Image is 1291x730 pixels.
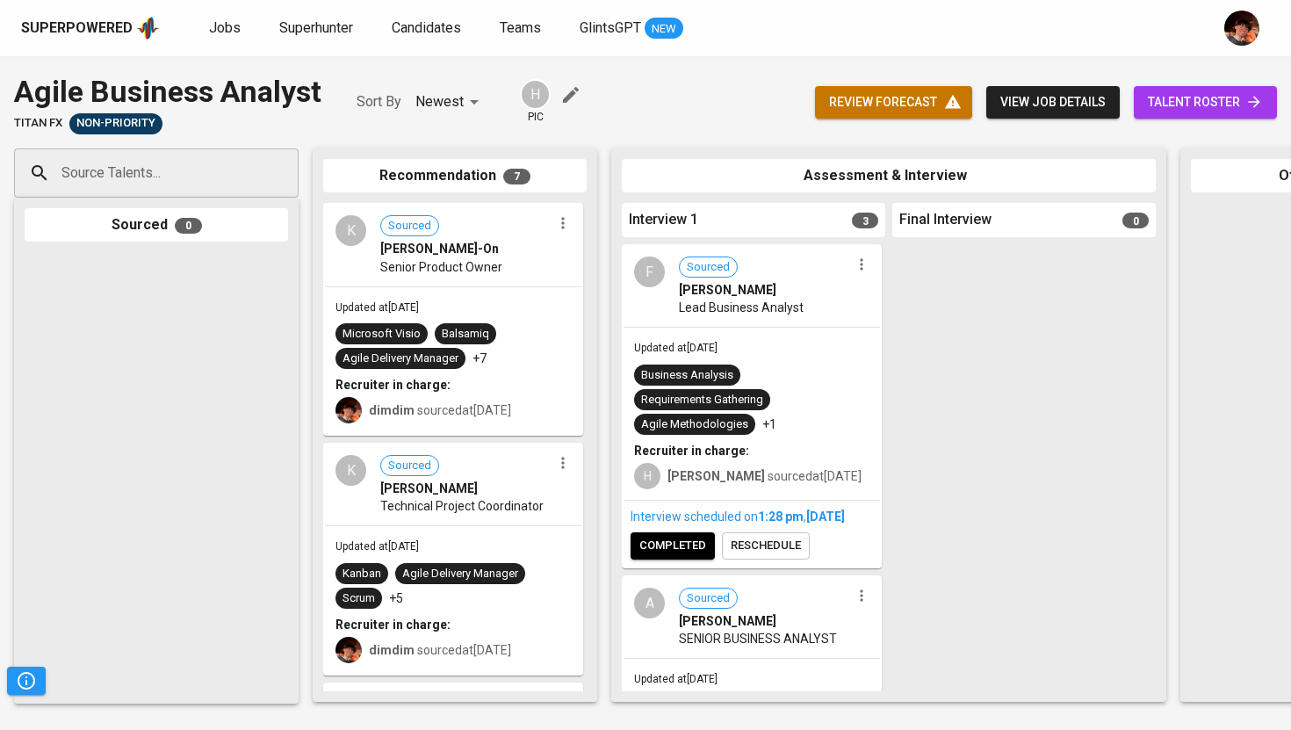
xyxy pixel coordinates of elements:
a: Candidates [392,18,465,40]
span: Technical Project Coordinator [380,497,544,515]
span: SENIOR BUSINESS ANALYST [679,630,837,647]
span: [PERSON_NAME] [679,612,776,630]
a: talent roster [1134,86,1277,119]
span: Sourced [680,590,737,607]
span: [PERSON_NAME] [380,480,478,497]
span: Updated at [DATE] [335,301,419,314]
span: Senior Product Owner [380,258,502,276]
span: Teams [500,19,541,36]
span: Updated at [DATE] [335,540,419,553]
div: H [634,463,660,489]
div: H [520,79,551,110]
span: Candidates [392,19,461,36]
div: Business Analysis [641,367,733,384]
button: completed [631,532,715,560]
span: [PERSON_NAME]-On [380,240,499,257]
span: Sourced [381,218,438,235]
span: Non-Priority [69,115,162,132]
p: +5 [389,589,403,607]
span: Lead Business Analyst [679,299,804,316]
a: Superhunter [279,18,357,40]
button: reschedule [722,532,810,560]
p: Newest [415,91,464,112]
span: sourced at [DATE] [369,403,511,417]
span: Updated at [DATE] [634,342,718,354]
a: Teams [500,18,545,40]
div: Recommendation [323,159,587,193]
span: Sourced [381,458,438,474]
button: Open [289,171,292,175]
img: diemas@glints.com [335,397,362,423]
div: Agile Delivery Manager [402,566,518,582]
span: talent roster [1148,91,1263,113]
div: Newest [415,86,485,119]
div: A [634,588,665,618]
b: [PERSON_NAME] [667,469,765,483]
div: F [634,257,665,287]
span: Interview 1 [629,210,698,230]
button: review forecast [815,86,972,119]
span: sourced at [DATE] [667,469,862,483]
button: Pipeline Triggers [7,667,46,695]
div: Agile Delivery Manager [343,351,458,367]
span: 3 [852,213,878,228]
span: 0 [1122,213,1149,228]
button: view job details [986,86,1120,119]
span: Titan FX [14,115,62,132]
div: K [335,455,366,486]
b: Recruiter in charge: [634,444,749,458]
img: diemas@glints.com [1224,11,1259,46]
span: GlintsGPT [580,19,641,36]
div: Kanban [343,566,381,582]
span: review forecast [829,91,958,113]
div: Scrum [343,590,375,607]
div: Interview scheduled on , [631,508,873,525]
div: pic [520,79,551,125]
b: Recruiter in charge: [335,618,451,632]
div: Superpowered [21,18,133,39]
span: Final Interview [899,210,992,230]
span: Superhunter [279,19,353,36]
div: Requirements Gathering [641,392,763,408]
span: 7 [503,169,530,184]
div: Agile Methodologies [641,416,748,433]
span: Sourced [680,259,737,276]
div: Balsamiq [442,326,489,343]
span: 0 [175,218,202,234]
span: NEW [645,20,683,38]
div: FSourced[PERSON_NAME]Lead Business AnalystUpdated at[DATE]Business AnalysisRequirements Gathering... [622,244,882,568]
span: 1:28 PM [758,510,804,524]
a: Jobs [209,18,244,40]
div: Agile Business Analyst [14,70,321,113]
div: KSourced[PERSON_NAME]-OnSenior Product OwnerUpdated at[DATE]Microsoft VisioBalsamiqAgile Delivery... [323,203,583,436]
b: dimdim [369,403,415,417]
img: diemas@glints.com [335,637,362,663]
img: app logo [136,15,160,41]
a: Superpoweredapp logo [21,15,160,41]
span: [PERSON_NAME] [679,281,776,299]
div: KSourced[PERSON_NAME]Technical Project CoordinatorUpdated at[DATE]KanbanAgile Delivery ManagerScr... [323,443,583,676]
div: K [335,215,366,246]
span: sourced at [DATE] [369,643,511,657]
span: [DATE] [806,510,845,524]
span: Jobs [209,19,241,36]
span: view job details [1000,91,1106,113]
div: Sourced [25,208,288,242]
span: reschedule [731,536,801,556]
p: +7 [472,350,487,367]
div: Microsoft Visio [343,326,421,343]
a: GlintsGPT NEW [580,18,683,40]
p: Sort By [357,91,401,112]
div: Talent(s) in Pipeline’s Final Stages [69,113,162,134]
span: Updated at [DATE] [634,673,718,685]
span: completed [639,536,706,556]
b: Recruiter in charge: [335,378,451,392]
p: +1 [762,416,776,433]
div: Assessment & Interview [622,159,1156,193]
b: dimdim [369,643,415,657]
